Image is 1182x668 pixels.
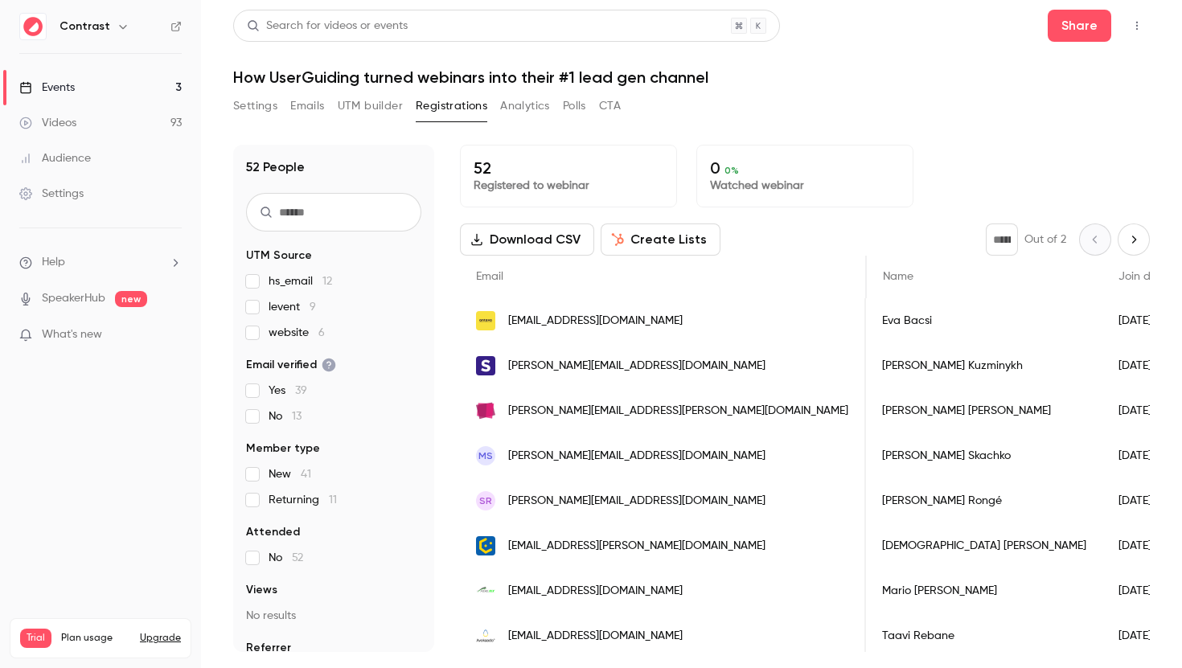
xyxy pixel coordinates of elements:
[508,403,848,420] span: [PERSON_NAME][EMAIL_ADDRESS][PERSON_NAME][DOMAIN_NAME]
[61,632,130,645] span: Plan usage
[1048,10,1111,42] button: Share
[269,299,316,315] span: levent
[301,469,311,480] span: 41
[866,388,1102,433] div: [PERSON_NAME] [PERSON_NAME]
[295,385,307,396] span: 39
[338,93,403,119] button: UTM builder
[20,629,51,648] span: Trial
[290,93,324,119] button: Emails
[310,301,316,313] span: 9
[478,449,493,463] span: MS
[476,581,495,600] img: fealinx.com
[269,492,337,508] span: Returning
[318,327,325,338] span: 6
[476,271,503,282] span: Email
[866,478,1102,523] div: [PERSON_NAME] Rongé
[269,273,332,289] span: hs_email
[1024,232,1066,248] p: Out of 2
[246,524,300,540] span: Attended
[60,18,110,35] h6: Contrast
[19,150,91,166] div: Audience
[246,582,277,598] span: Views
[479,494,492,508] span: SR
[246,640,291,656] span: Referrer
[246,158,305,177] h1: 52 People
[476,401,495,420] img: rosemanlabs.com
[42,290,105,307] a: SpeakerHub
[866,343,1102,388] div: [PERSON_NAME] Kuzminykh
[269,408,302,424] span: No
[246,441,320,457] span: Member type
[322,276,332,287] span: 12
[710,158,900,178] p: 0
[292,552,303,563] span: 52
[19,115,76,131] div: Videos
[883,271,913,282] span: Name
[246,608,421,624] p: No results
[329,494,337,506] span: 11
[19,186,84,202] div: Settings
[476,311,495,330] img: antavo.com
[563,93,586,119] button: Polls
[508,538,765,555] span: [EMAIL_ADDRESS][PERSON_NAME][DOMAIN_NAME]
[233,68,1150,87] h1: How UserGuiding turned webinars into their #1 lead gen channel
[476,356,495,375] img: besirius.io
[476,626,495,645] img: avokaado.io
[233,93,277,119] button: Settings
[866,568,1102,613] div: Mario [PERSON_NAME]
[247,18,408,35] div: Search for videos or events
[866,523,1102,568] div: [DEMOGRAPHIC_DATA] [PERSON_NAME]
[508,358,765,375] span: [PERSON_NAME][EMAIL_ADDRESS][DOMAIN_NAME]
[474,178,663,194] p: Registered to webinar
[246,357,336,373] span: Email verified
[599,93,621,119] button: CTA
[1118,223,1150,256] button: Next page
[508,583,683,600] span: [EMAIL_ADDRESS][DOMAIN_NAME]
[508,313,683,330] span: [EMAIL_ADDRESS][DOMAIN_NAME]
[508,448,765,465] span: [PERSON_NAME][EMAIL_ADDRESS][DOMAIN_NAME]
[601,223,720,256] button: Create Lists
[19,80,75,96] div: Events
[866,613,1102,658] div: Taavi Rebane
[269,383,307,399] span: Yes
[42,326,102,343] span: What's new
[140,632,181,645] button: Upgrade
[19,254,182,271] li: help-dropdown-opener
[508,628,683,645] span: [EMAIL_ADDRESS][DOMAIN_NAME]
[460,223,594,256] button: Download CSV
[269,550,303,566] span: No
[292,411,302,422] span: 13
[42,254,65,271] span: Help
[246,248,312,264] span: UTM Source
[474,158,663,178] p: 52
[416,93,487,119] button: Registrations
[508,493,765,510] span: [PERSON_NAME][EMAIL_ADDRESS][DOMAIN_NAME]
[20,14,46,39] img: Contrast
[500,93,550,119] button: Analytics
[724,165,739,176] span: 0 %
[269,466,311,482] span: New
[115,291,147,307] span: new
[269,325,325,341] span: website
[866,433,1102,478] div: [PERSON_NAME] Skachko
[476,536,495,555] img: catenda.no
[1118,271,1168,282] span: Join date
[710,178,900,194] p: Watched webinar
[866,298,1102,343] div: Eva Bacsi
